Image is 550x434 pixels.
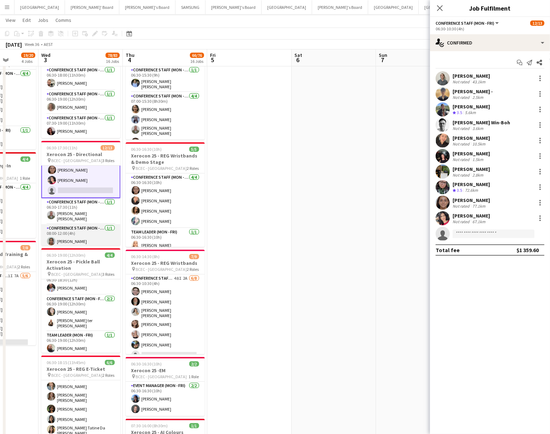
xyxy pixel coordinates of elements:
a: View [3,16,18,25]
button: [PERSON_NAME]' Board [65,0,119,14]
span: BCEC - [GEOGRAPHIC_DATA] [136,166,187,171]
span: 3 [40,56,50,64]
span: 12/13 [530,20,544,26]
span: 7 [378,56,387,64]
span: Comms [55,17,71,23]
span: Thu [126,52,134,58]
span: 2 Roles [187,166,199,171]
button: [GEOGRAPHIC_DATA] [262,0,312,14]
span: 7/8 [20,245,30,250]
app-card-role: Conference Staff (Mon - Fri)4/406:30-16:30 (10h)[PERSON_NAME][PERSON_NAME][PERSON_NAME][PERSON_NAME] [126,173,205,228]
span: View [6,17,16,23]
span: 3.5 [457,110,462,115]
div: 06:30-10:30 (4h) [436,26,544,31]
span: BCEC - [GEOGRAPHIC_DATA] [136,374,187,379]
app-job-card: 06:30-16:30 (10h)2/2Xerocon 25 -EM BCEC - [GEOGRAPHIC_DATA]1 RoleEvent Manager (Mon - Fri)2/206:3... [126,357,205,416]
a: Jobs [35,16,51,25]
div: Total fee [436,246,460,254]
span: 3.5 [457,188,462,193]
span: Jobs [38,17,48,23]
span: 5 [209,56,216,64]
span: BCEC - [GEOGRAPHIC_DATA] [52,272,103,277]
app-job-card: 06:30-19:00 (12h30m)3/3Xerocon 25 - Arts & Crafts Activation BCEC - [GEOGRAPHIC_DATA]3 RolesConfe... [41,35,120,138]
button: Conference Staff (Mon - Fri) [436,20,500,26]
app-job-card: 06:30-16:30 (10h)5/5Xerocon 25 - REG Wristbands & Demo Stage BCEC - [GEOGRAPHIC_DATA]2 RolesConfe... [126,142,205,247]
div: [PERSON_NAME] [453,103,490,110]
button: [GEOGRAPHIC_DATA] [14,0,65,14]
span: 1 Role [189,374,199,379]
a: Edit [20,16,34,25]
app-job-card: 06:30-19:00 (12h30m)4/4Xerocon 25 - Pickle Ball Activation BCEC - [GEOGRAPHIC_DATA]3 RolesConfere... [41,248,120,353]
span: 4/4 [105,252,115,258]
app-card-role: Conference Staff (Mon - Fri)48I2A6/806:30-10:30 (4h)[PERSON_NAME][PERSON_NAME][PERSON_NAME] [PERS... [126,274,205,372]
app-job-card: 06:30-17:30 (11h)12/13Xerocon 25 - Directional BCEC - [GEOGRAPHIC_DATA]3 Roles[PERSON_NAME][PERSO... [41,141,120,245]
div: Not rated [453,126,471,131]
span: 66/76 [190,53,204,58]
span: 06:30-16:30 (10h) [131,147,162,152]
span: Wed [41,52,50,58]
app-card-role: Conference Staff (Mon - Fri)2/206:30-19:00 (12h30m)[PERSON_NAME][PERSON_NAME] ter [PERSON_NAME] [41,295,120,331]
button: [PERSON_NAME]'s Board [205,0,262,14]
button: [PERSON_NAME]'s Board [119,0,175,14]
span: 1/1 [189,423,199,428]
h3: Xerocon 25 - Pickle Ball Activation [41,258,120,271]
h3: Xerocon 25 - Directional [41,151,120,157]
app-card-role: Conference Staff (Mon - Fri)1/106:30-15:30 (9h)[PERSON_NAME] [PERSON_NAME] [126,66,205,92]
app-card-role: Conference Staff (Mon - Fri)1/106:30-19:00 (12h30m)[PERSON_NAME] [41,90,120,114]
div: [PERSON_NAME] Win-Boh [453,119,510,126]
div: 06:30-14:30 (8h)7/9Xerocon 25 - REG Wristbands BCEC - [GEOGRAPHIC_DATA]2 RolesConference Staff (M... [126,250,205,354]
div: 4 Jobs [22,59,35,64]
span: 2/2 [189,361,199,367]
div: 43.1km [471,79,487,84]
div: [PERSON_NAME] [453,73,490,79]
span: 4/4 [20,156,30,162]
div: [PERSON_NAME] [453,166,490,172]
div: [PERSON_NAME] [453,135,490,141]
span: 19/20 [21,53,35,58]
div: 77.1km [471,203,487,209]
span: 07:30-16:00 (8h30m) [131,423,168,428]
div: $1 359.60 [516,246,539,254]
span: Sun [379,52,387,58]
span: 2 Roles [187,267,199,272]
app-card-role: Event Manager (Mon - Fri)2/206:30-16:30 (10h)[PERSON_NAME][PERSON_NAME] [126,382,205,416]
span: 2 Roles [103,373,115,378]
div: 5.6km [464,110,477,116]
span: Edit [23,17,31,23]
div: 2.8km [471,172,485,178]
div: Not rated [453,141,471,147]
div: 16 Jobs [190,59,204,64]
app-card-role: Conference Staff (Mon - Fri)4/407:00-15:30 (8h30m)[PERSON_NAME][PERSON_NAME][PERSON_NAME] [PERSON... [126,92,205,149]
span: 06:30-17:30 (11h) [47,145,78,150]
h3: Xerocon 25 - REG Wristbands [126,260,205,266]
div: Not rated [453,203,471,209]
span: 5/5 [189,147,199,152]
span: 2 Roles [18,264,30,269]
div: Not rated [453,172,471,178]
app-card-role: Team Leader (Mon - Fri)1/106:30-16:30 (10h)[PERSON_NAME] [126,228,205,252]
div: AEST [44,42,53,47]
span: 06:30-19:00 (12h30m) [47,252,86,258]
h3: Xerocon 25 -EM [126,367,205,374]
app-card-role: Conference Staff (Mon - Fri)1/107:30-19:00 (11h30m)[PERSON_NAME] [41,114,120,138]
span: Week 36 [23,42,41,47]
div: 72.6km [464,188,479,194]
div: [PERSON_NAME] [453,213,490,219]
div: [DATE] [6,41,22,48]
div: Not rated [453,219,471,224]
app-job-card: 06:30-15:30 (9h)5/5Xerocon 25 - Directional/Partner Stage BCEC - [GEOGRAPHIC_DATA]2 RolesConferen... [126,35,205,139]
span: 3 Roles [103,272,115,277]
span: 1 Role [20,176,30,181]
h3: Xerocon 25 - REG Wristbands & Demo Stage [126,153,205,165]
button: SAMSUNG [175,0,205,14]
span: 3 Roles [103,158,115,163]
span: 06:30-14:30 (8h) [131,254,160,259]
h3: Job Fulfilment [430,4,550,13]
div: [PERSON_NAME] - [453,88,493,95]
span: 12/13 [101,145,115,150]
